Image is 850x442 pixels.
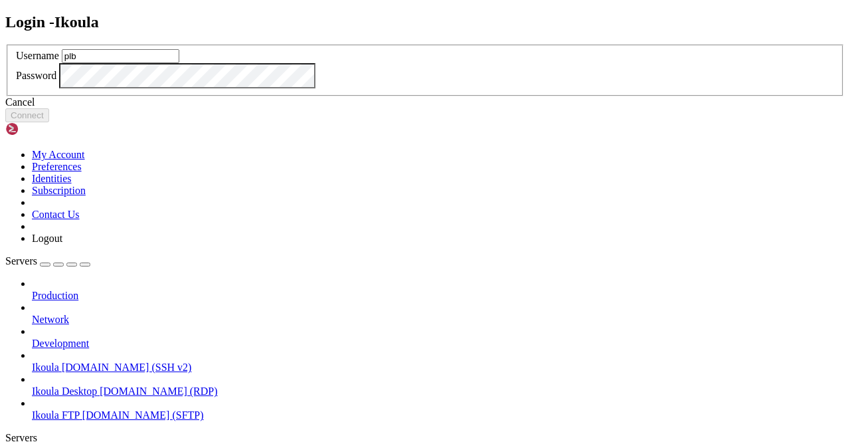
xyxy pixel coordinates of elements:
[5,122,82,136] img: Shellngn
[32,362,845,374] a: Ikoula [DOMAIN_NAME] (SSH v2)
[32,374,845,397] li: Ikoula Desktop [DOMAIN_NAME] (RDP)
[5,96,845,108] div: Cancel
[32,173,72,184] a: Identities
[82,409,204,421] span: [DOMAIN_NAME] (SFTP)
[32,338,89,349] span: Development
[32,314,69,325] span: Network
[32,161,82,172] a: Preferences
[32,350,845,374] li: Ikoula [DOMAIN_NAME] (SSH v2)
[62,362,192,373] span: [DOMAIN_NAME] (SSH v2)
[5,255,90,267] a: Servers
[16,50,59,61] label: Username
[32,338,845,350] a: Development
[32,290,845,302] a: Production
[32,397,845,421] li: Ikoula FTP [DOMAIN_NAME] (SFTP)
[32,326,845,350] li: Development
[32,362,59,373] span: Ikoula
[5,108,49,122] button: Connect
[32,409,80,421] span: Ikoula FTP
[32,209,80,220] a: Contact Us
[32,386,845,397] a: Ikoula Desktop [DOMAIN_NAME] (RDP)
[32,149,85,160] a: My Account
[5,17,11,28] div: (0, 1)
[16,70,56,81] label: Password
[32,302,845,326] li: Network
[5,255,37,267] span: Servers
[32,409,845,421] a: Ikoula FTP [DOMAIN_NAME] (SFTP)
[5,13,845,31] h2: Login - Ikoula
[32,314,845,326] a: Network
[32,185,86,196] a: Subscription
[32,233,62,244] a: Logout
[5,5,677,17] x-row: Connecting [DOMAIN_NAME]...
[32,278,845,302] li: Production
[100,386,217,397] span: [DOMAIN_NAME] (RDP)
[32,290,78,301] span: Production
[32,386,97,397] span: Ikoula Desktop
